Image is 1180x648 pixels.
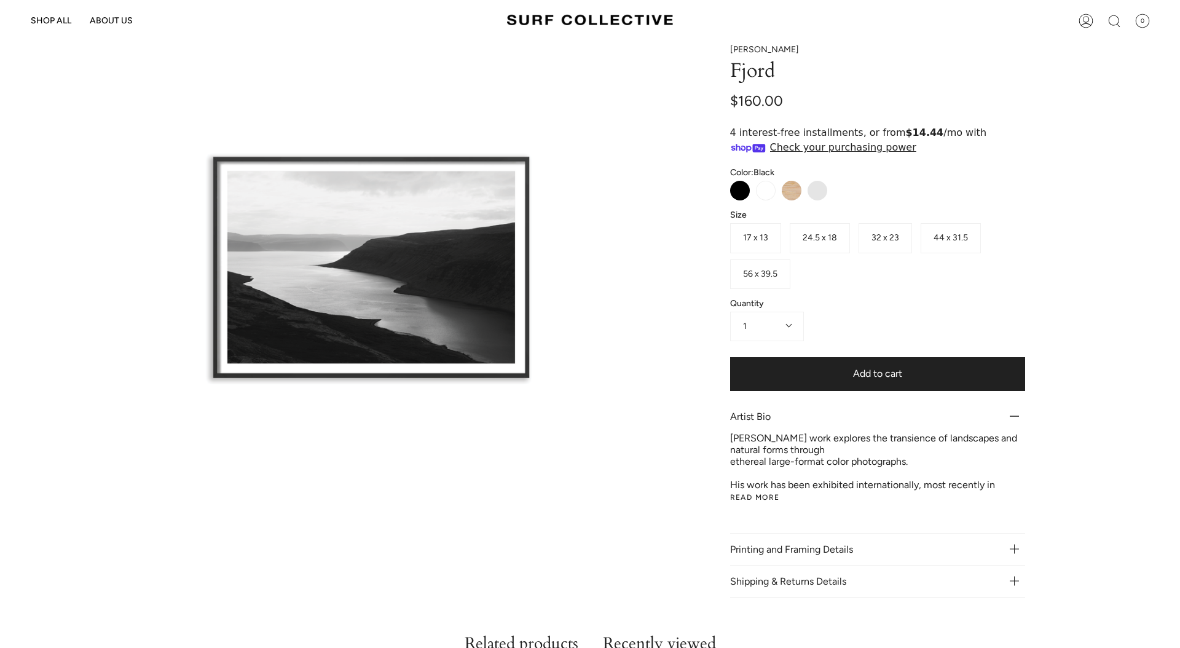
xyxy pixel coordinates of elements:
[743,232,768,243] span: 17 x 13
[730,167,778,178] span: Color:
[730,565,1025,597] p: Shipping & Returns Details
[730,92,783,109] span: $160.00
[730,210,750,220] span: Size
[730,533,1025,565] p: Printing and Framing Details
[730,312,804,341] button: 1
[730,400,1025,432] p: Artist Bio
[730,59,982,83] h1: Fjord
[31,15,71,26] span: SHOP ALL
[90,15,133,26] span: ABOUT US
[803,232,837,243] span: 24.5 x 18
[730,357,1025,391] button: Add to cart
[1135,14,1150,28] span: 0
[853,366,902,381] span: Add to cart
[743,269,777,279] span: 56 x 39.5
[730,432,1017,456] span: [PERSON_NAME] work explores the transience of landscapes and natural forms through
[730,44,799,55] a: [PERSON_NAME]
[753,167,774,178] span: Black
[507,9,673,32] img: Surf Collective
[730,479,995,491] span: His work has been exhibited internationally, most recently in
[730,298,1025,309] span: Quantity
[730,456,908,467] span: ethereal large-format color photographs.
[730,494,780,501] button: Read more
[871,232,899,243] span: 32 x 23
[934,232,968,243] span: 44 x 31.5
